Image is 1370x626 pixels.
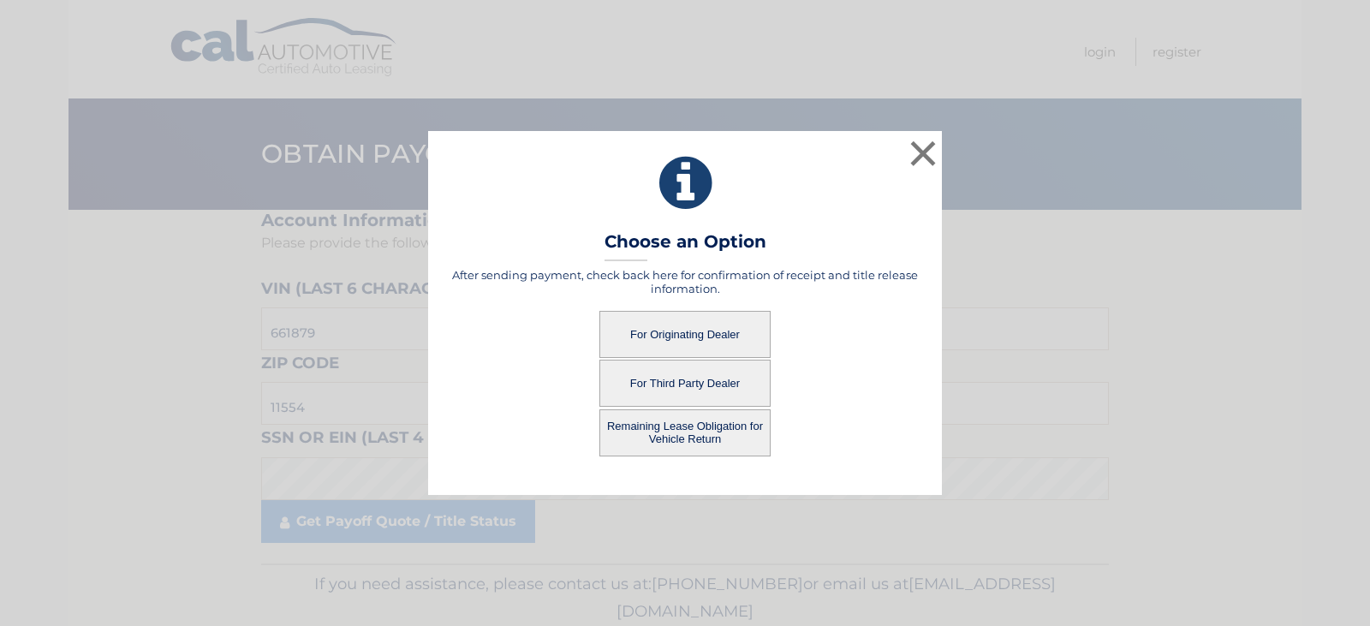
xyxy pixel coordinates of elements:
[599,311,771,358] button: For Originating Dealer
[906,136,940,170] button: ×
[599,360,771,407] button: For Third Party Dealer
[450,268,920,295] h5: After sending payment, check back here for confirmation of receipt and title release information.
[599,409,771,456] button: Remaining Lease Obligation for Vehicle Return
[605,231,766,261] h3: Choose an Option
